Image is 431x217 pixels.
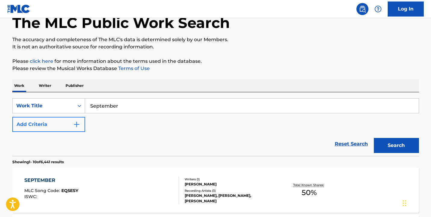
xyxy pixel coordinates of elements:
[293,183,325,187] p: Total Known Shares:
[356,3,368,15] a: Public Search
[16,102,70,109] div: Work Title
[12,79,26,92] p: Work
[185,182,276,187] div: [PERSON_NAME]
[374,138,419,153] button: Search
[12,14,230,32] h1: The MLC Public Work Search
[185,188,276,193] div: Recording Artists ( 3 )
[372,3,384,15] div: Help
[302,187,317,198] span: 50 %
[7,5,30,13] img: MLC Logo
[12,58,419,65] p: Please for more information about the terms used in the database.
[12,43,419,50] p: It is not an authoritative source for recording information.
[12,65,419,72] p: Please review the Musical Works Database
[61,188,78,193] span: EQ5ESY
[12,36,419,43] p: The accuracy and completeness of The MLC's data is determined solely by our Members.
[24,194,38,199] span: ISWC :
[401,188,431,217] iframe: Chat Widget
[374,5,382,13] img: help
[117,66,150,71] a: Terms of Use
[12,98,419,156] form: Search Form
[359,5,366,13] img: search
[403,194,406,212] div: Drag
[185,177,276,182] div: Writers ( 1 )
[388,2,424,17] a: Log In
[30,58,53,64] a: click here
[12,159,64,165] p: Showing 1 - 10 of 6,441 results
[24,188,61,193] span: MLC Song Code :
[12,168,419,213] a: SEPTEMBERMLC Song Code:EQ5ESYISWC:Writers (1)[PERSON_NAME]Recording Artists (3)[PERSON_NAME], [PE...
[12,117,85,132] button: Add Criteria
[64,79,85,92] p: Publisher
[185,193,276,204] div: [PERSON_NAME], [PERSON_NAME], [PERSON_NAME]
[37,79,53,92] p: Writer
[73,121,80,128] img: 9d2ae6d4665cec9f34b9.svg
[332,137,371,151] a: Reset Search
[24,177,78,184] div: SEPTEMBER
